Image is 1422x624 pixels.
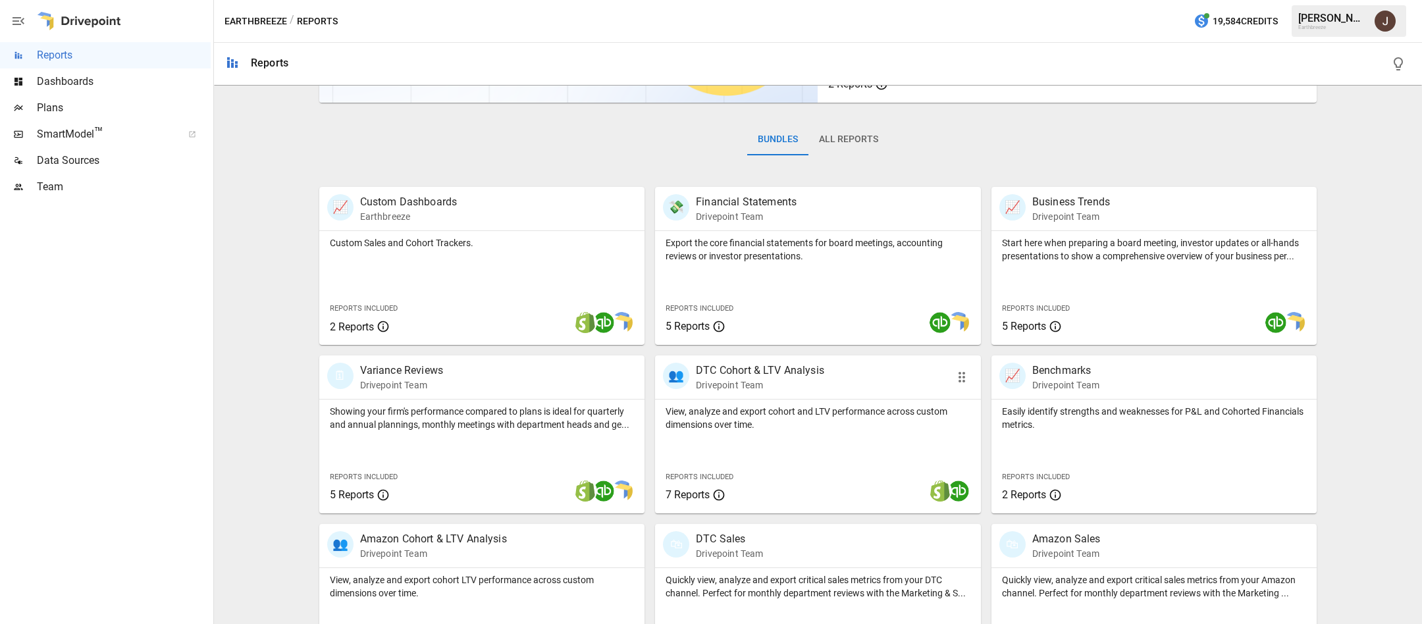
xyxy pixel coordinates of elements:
[37,153,211,169] span: Data Sources
[360,378,443,392] p: Drivepoint Team
[327,363,354,389] div: 🗓
[94,124,103,141] span: ™
[224,13,287,30] button: Earthbreeze
[696,531,763,547] p: DTC Sales
[612,481,633,502] img: smart model
[1002,573,1307,600] p: Quickly view, analyze and export critical sales metrics from your Amazon channel. Perfect for mon...
[1002,304,1070,313] span: Reports Included
[330,236,635,249] p: Custom Sales and Cohort Trackers.
[930,312,951,333] img: quickbooks
[330,405,635,431] p: Showing your firm's performance compared to plans is ideal for quarterly and annual plannings, mo...
[1213,13,1278,30] span: 19,584 Credits
[666,405,970,431] p: View, analyze and export cohort and LTV performance across custom dimensions over time.
[948,312,969,333] img: smart model
[666,488,710,501] span: 7 Reports
[37,126,174,142] span: SmartModel
[37,47,211,63] span: Reports
[666,236,970,263] p: Export the core financial statements for board meetings, accounting reviews or investor presentat...
[251,57,288,69] div: Reports
[327,531,354,558] div: 👥
[666,320,710,332] span: 5 Reports
[999,531,1026,558] div: 🛍
[930,481,951,502] img: shopify
[612,312,633,333] img: smart model
[663,194,689,221] div: 💸
[37,179,211,195] span: Team
[1188,9,1283,34] button: 19,584Credits
[1002,473,1070,481] span: Reports Included
[1002,320,1046,332] span: 5 Reports
[1032,194,1110,210] p: Business Trends
[330,473,398,481] span: Reports Included
[696,547,763,560] p: Drivepoint Team
[575,481,596,502] img: shopify
[1002,405,1307,431] p: Easily identify strengths and weaknesses for P&L and Cohorted Financials metrics.
[290,13,294,30] div: /
[593,481,614,502] img: quickbooks
[1032,547,1101,560] p: Drivepoint Team
[666,304,733,313] span: Reports Included
[666,573,970,600] p: Quickly view, analyze and export critical sales metrics from your DTC channel. Perfect for monthl...
[666,473,733,481] span: Reports Included
[360,531,507,547] p: Amazon Cohort & LTV Analysis
[808,124,889,155] button: All Reports
[37,74,211,90] span: Dashboards
[696,378,824,392] p: Drivepoint Team
[696,210,797,223] p: Drivepoint Team
[663,531,689,558] div: 🛍
[999,363,1026,389] div: 📈
[999,194,1026,221] div: 📈
[327,194,354,221] div: 📈
[330,488,374,501] span: 5 Reports
[1298,12,1367,24] div: [PERSON_NAME]
[360,363,443,378] p: Variance Reviews
[747,124,808,155] button: Bundles
[360,194,458,210] p: Custom Dashboards
[1032,378,1099,392] p: Drivepoint Team
[330,304,398,313] span: Reports Included
[1032,531,1101,547] p: Amazon Sales
[1002,488,1046,501] span: 2 Reports
[1032,363,1099,378] p: Benchmarks
[1298,24,1367,30] div: Earthbreeze
[330,573,635,600] p: View, analyze and export cohort LTV performance across custom dimensions over time.
[696,363,824,378] p: DTC Cohort & LTV Analysis
[1284,312,1305,333] img: smart model
[593,312,614,333] img: quickbooks
[360,210,458,223] p: Earthbreeze
[37,100,211,116] span: Plans
[330,321,374,333] span: 2 Reports
[663,363,689,389] div: 👥
[1032,210,1110,223] p: Drivepoint Team
[575,312,596,333] img: shopify
[696,194,797,210] p: Financial Statements
[948,481,969,502] img: quickbooks
[360,547,507,560] p: Drivepoint Team
[1367,3,1404,39] button: Jon Wedel
[1265,312,1286,333] img: quickbooks
[1002,236,1307,263] p: Start here when preparing a board meeting, investor updates or all-hands presentations to show a ...
[1375,11,1396,32] img: Jon Wedel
